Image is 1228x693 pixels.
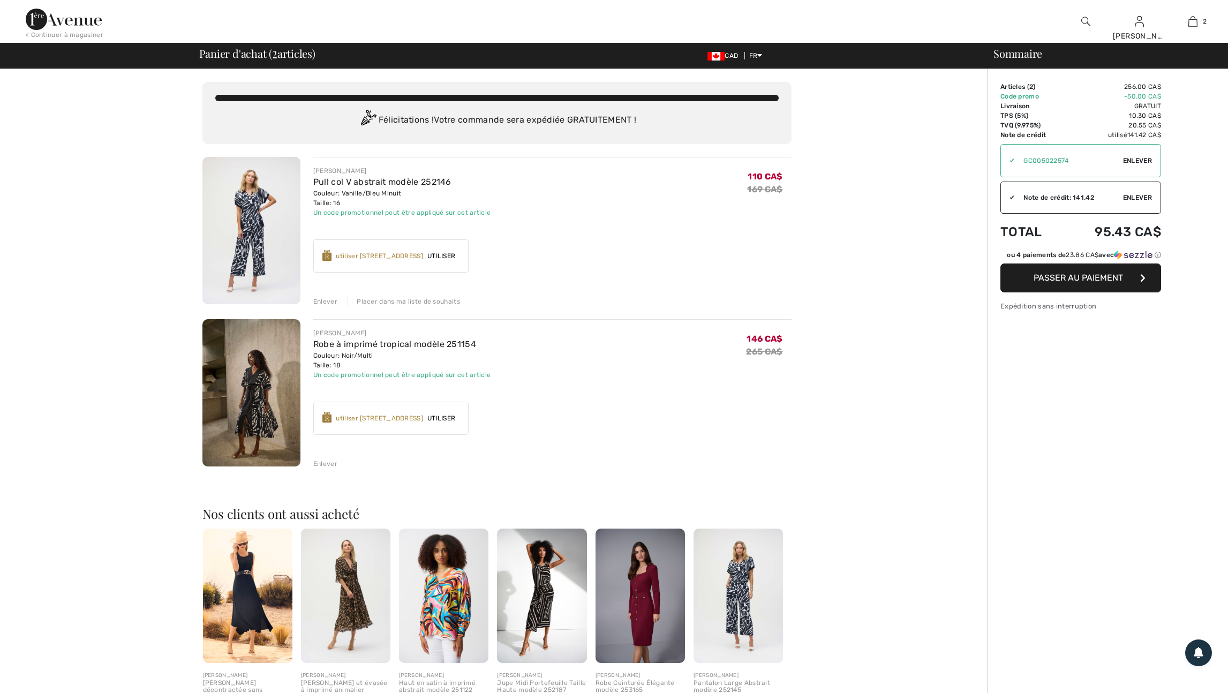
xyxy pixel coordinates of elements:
[1000,301,1161,311] div: Expédition sans interruption
[313,328,491,338] div: [PERSON_NAME]
[1001,156,1015,165] div: ✔
[1081,15,1090,28] img: recherche
[203,529,292,663] img: Robe décontractée sans manches modèle 251547
[747,334,782,344] span: 146 CA$
[26,9,102,30] img: 1ère Avenue
[1007,250,1161,260] div: ou 4 paiements de avec
[348,297,460,306] div: Placer dans ma liste de souhaits
[1015,193,1123,202] div: Note de crédit: 141.42
[596,529,685,663] img: Robe Ceinturée Élégante modèle 253165
[1113,31,1165,42] div: [PERSON_NAME]
[1123,156,1152,165] span: Enlever
[202,507,792,520] h2: Nos clients ont aussi acheté
[322,412,332,423] img: Reward-Logo.svg
[313,351,491,370] div: Couleur: Noir/Multi Taille: 18
[1000,120,1066,130] td: TVQ (9.975%)
[399,672,488,680] div: [PERSON_NAME]
[357,110,379,131] img: Congratulation2.svg
[1066,214,1161,250] td: 95.43 CA$
[1166,15,1219,28] a: 2
[746,346,782,357] s: 265 CA$
[313,166,491,176] div: [PERSON_NAME]
[1015,145,1123,177] input: Code promo
[272,46,277,59] span: 2
[707,52,742,59] span: CAD
[1000,101,1066,111] td: Livraison
[1127,131,1161,139] span: 141.42 CA$
[313,459,337,469] div: Enlever
[1066,82,1161,92] td: 256.00 CA$
[313,339,476,349] a: Robe à imprimé tropical modèle 251154
[1188,15,1197,28] img: Mon panier
[313,370,491,380] div: Un code promotionnel peut être appliqué sur cet article
[694,672,783,680] div: [PERSON_NAME]
[399,529,488,663] img: Haut en satin à imprimé abstrait modèle 251122
[1114,250,1152,260] img: Sezzle
[981,48,1222,59] div: Sommaire
[596,672,685,680] div: [PERSON_NAME]
[313,208,491,217] div: Un code promotionnel peut être appliqué sur cet article
[1000,92,1066,101] td: Code promo
[1066,120,1161,130] td: 20.55 CA$
[1001,193,1015,202] div: ✔
[1000,214,1066,250] td: Total
[322,250,332,261] img: Reward-Logo.svg
[1000,130,1066,140] td: Note de crédit
[1000,111,1066,120] td: TPS (5%)
[203,672,292,680] div: [PERSON_NAME]
[199,48,315,59] span: Panier d'achat ( articles)
[707,52,725,61] img: Canadian Dollar
[694,529,783,663] img: Pantalon Large Abstrait modèle 252145
[1066,111,1161,120] td: 10.30 CA$
[747,184,782,194] s: 169 CA$
[1203,17,1207,26] span: 2
[336,413,423,423] div: utiliser [STREET_ADDRESS]
[497,529,586,663] img: Jupe Midi Portefeuille Taille Haute modèle 252187
[1000,250,1161,263] div: ou 4 paiements de23.86 CA$avecSezzle Cliquez pour en savoir plus sur Sezzle
[497,672,586,680] div: [PERSON_NAME]
[313,297,337,306] div: Enlever
[1000,82,1066,92] td: Articles ( )
[313,189,491,208] div: Couleur: Vanille/Bleu Minuit Taille: 16
[202,157,300,304] img: Pull col V abstrait modèle 252146
[423,413,459,423] span: Utiliser
[1066,92,1161,101] td: -50.00 CA$
[313,177,451,187] a: Pull col V abstrait modèle 252146
[301,529,390,663] img: Robe ajustée et évasée à imprimé animalier Modèle 252935
[1034,273,1123,283] span: Passer au paiement
[336,251,423,261] div: utiliser [STREET_ADDRESS]
[1066,251,1098,259] span: 23.86 CA$
[1066,130,1161,140] td: utilisé
[1066,101,1161,111] td: Gratuit
[1135,16,1144,26] a: Se connecter
[1000,263,1161,292] button: Passer au paiement
[1123,193,1152,202] span: Enlever
[748,171,782,182] span: 110 CA$
[1029,83,1033,91] span: 2
[1135,15,1144,28] img: Mes infos
[202,319,300,466] img: Robe à imprimé tropical modèle 251154
[749,52,763,59] span: FR
[423,251,459,261] span: Utiliser
[301,672,390,680] div: [PERSON_NAME]
[215,110,779,131] div: Félicitations ! Votre commande sera expédiée GRATUITEMENT !
[26,30,103,40] div: < Continuer à magasiner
